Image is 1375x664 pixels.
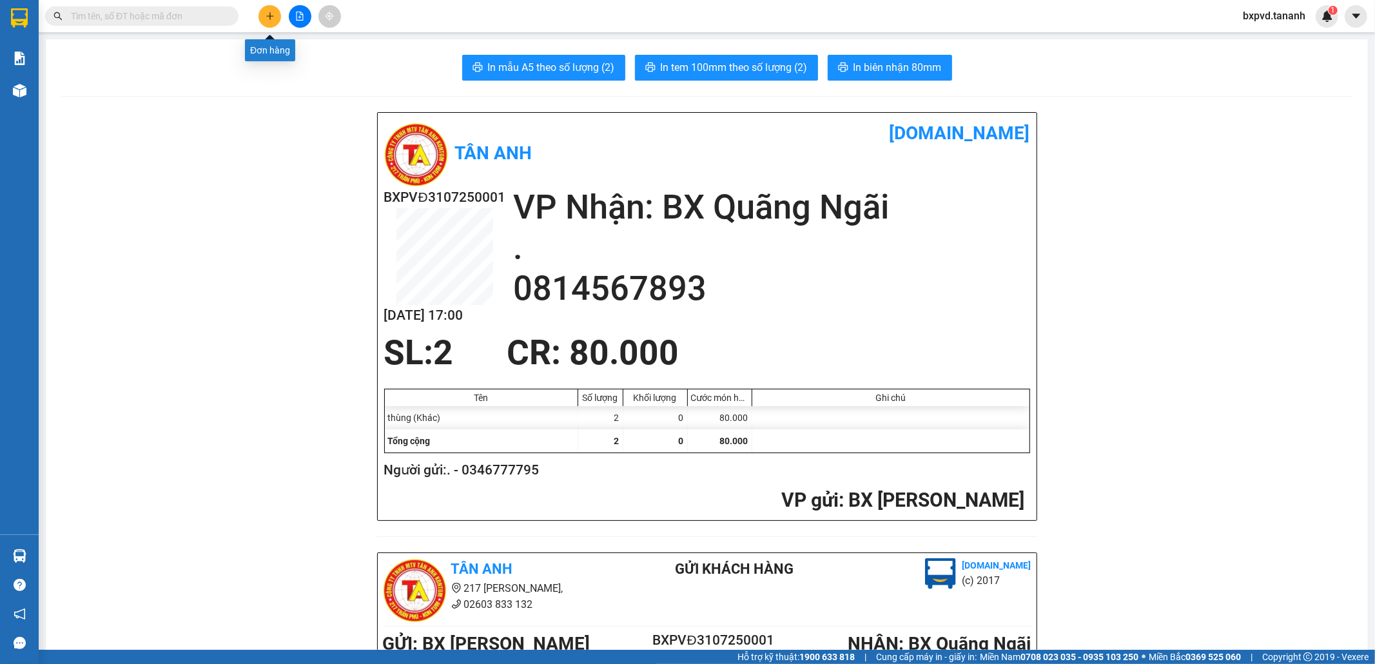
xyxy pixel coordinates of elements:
input: Tìm tên, số ĐT hoặc mã đơn [71,9,223,23]
b: [DOMAIN_NAME] [890,122,1030,144]
img: warehouse-icon [13,84,26,97]
span: VP gửi [782,489,839,511]
div: Cước món hàng [691,393,748,403]
span: file-add [295,12,304,21]
span: Cung cấp máy in - giấy in: [876,650,977,664]
button: plus [258,5,281,28]
b: Tân Anh [451,561,513,577]
span: notification [14,608,26,620]
b: Tân Anh [455,142,532,164]
h2: VP Nhận: BX Quãng Ngãi [513,187,1030,228]
img: icon-new-feature [1321,10,1333,22]
h2: BXPVĐ3107250001 [653,630,761,651]
div: Khối lượng [627,393,684,403]
b: [DOMAIN_NAME] [962,560,1031,571]
li: 217 [PERSON_NAME], [383,580,623,596]
button: file-add [289,5,311,28]
span: environment [451,583,462,593]
h2: . [513,228,1030,268]
span: printer [645,62,656,74]
img: logo.jpg [384,122,449,187]
div: 0 [623,406,688,429]
span: question-circle [14,579,26,591]
span: In tem 100mm theo số lượng (2) [661,59,808,75]
span: 0 [679,436,684,446]
span: | [864,650,866,664]
img: solution-icon [13,52,26,65]
span: bxpvd.tananh [1233,8,1316,24]
span: CR : 80.000 [507,333,679,373]
button: printerIn biên nhận 80mm [828,55,952,81]
span: plus [266,12,275,21]
span: 80.000 [720,436,748,446]
strong: 0708 023 035 - 0935 103 250 [1020,652,1138,662]
h2: BXPVĐ3107250001 [384,187,505,208]
h2: 0814567893 [513,268,1030,309]
span: 1 [1331,6,1335,15]
span: SL: [384,333,434,373]
span: In biên nhận 80mm [853,59,942,75]
span: ⚪️ [1142,654,1146,659]
h2: : BX [PERSON_NAME] [384,487,1025,514]
span: Miền Nam [980,650,1138,664]
img: logo.jpg [383,558,447,623]
div: 80.000 [688,406,752,429]
div: Ghi chú [756,393,1026,403]
span: printer [473,62,483,74]
div: Tên [388,393,574,403]
div: thùng (Khác) [385,406,578,429]
span: message [14,637,26,649]
span: Miền Bắc [1149,650,1241,664]
b: NHẬN : BX Quãng Ngãi [848,633,1031,654]
li: (c) 2017 [962,572,1031,589]
span: phone [451,599,462,609]
span: Hỗ trợ kỹ thuật: [737,650,855,664]
span: 2 [614,436,619,446]
img: logo.jpg [925,558,956,589]
h2: [DATE] 17:00 [384,305,505,326]
strong: 1900 633 818 [799,652,855,662]
span: Tổng cộng [388,436,431,446]
span: | [1251,650,1253,664]
button: printerIn tem 100mm theo số lượng (2) [635,55,818,81]
button: aim [318,5,341,28]
b: GỬI : BX [PERSON_NAME] [383,633,590,654]
button: caret-down [1345,5,1367,28]
span: copyright [1303,652,1312,661]
span: printer [838,62,848,74]
span: 2 [434,333,454,373]
span: caret-down [1351,10,1362,22]
span: In mẫu A5 theo số lượng (2) [488,59,615,75]
span: search [54,12,63,21]
sup: 1 [1329,6,1338,15]
button: printerIn mẫu A5 theo số lượng (2) [462,55,625,81]
strong: 0369 525 060 [1185,652,1241,662]
img: logo-vxr [11,8,28,28]
div: Số lượng [581,393,619,403]
h2: Người gửi: . - 0346777795 [384,460,1025,481]
li: 02603 833 132 [383,596,623,612]
span: aim [325,12,334,21]
b: Gửi khách hàng [675,561,794,577]
img: warehouse-icon [13,549,26,563]
div: 2 [578,406,623,429]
